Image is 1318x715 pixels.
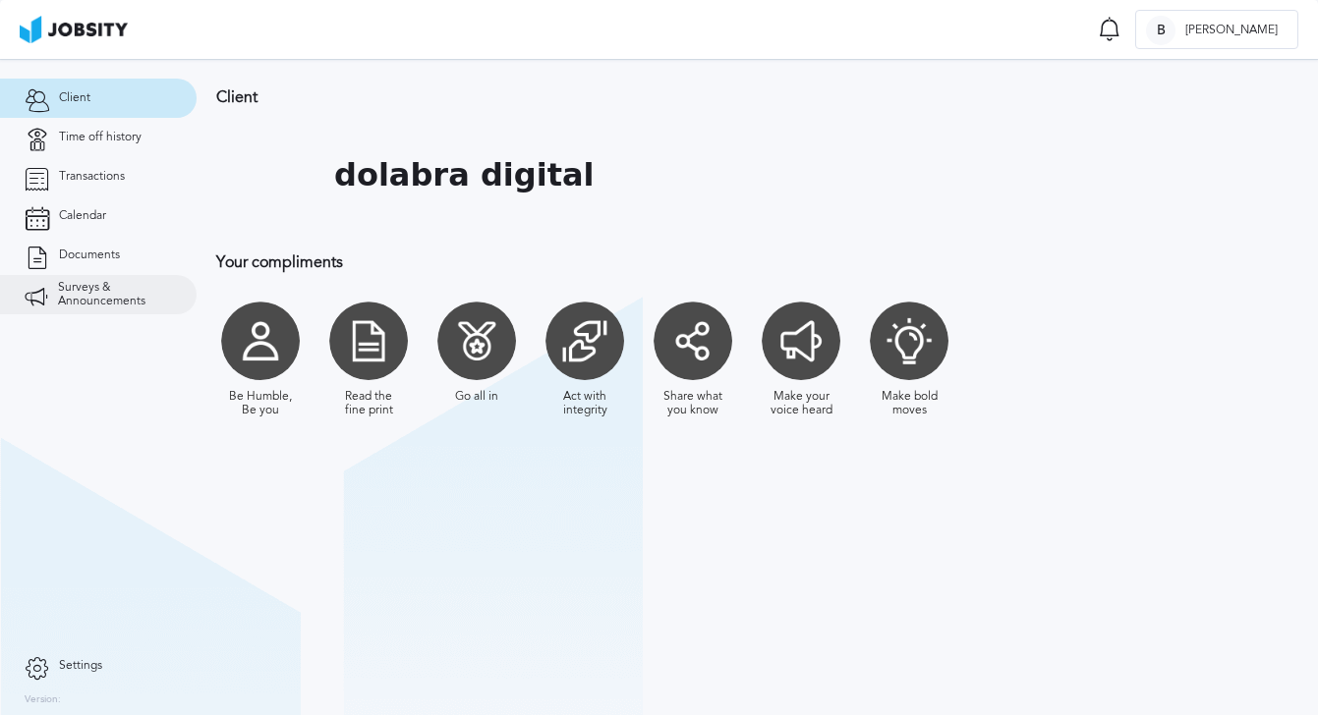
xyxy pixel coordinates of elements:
[59,659,102,673] span: Settings
[25,694,61,706] label: Version:
[455,390,498,404] div: Go all in
[59,248,120,262] span: Documents
[334,390,403,417] div: Read the fine print
[20,16,128,43] img: ab4bad089aa723f57921c736e9817d99.png
[59,170,125,184] span: Transactions
[226,390,295,417] div: Be Humble, Be you
[767,390,835,417] div: Make your voice heard
[59,131,142,144] span: Time off history
[59,209,106,223] span: Calendar
[1135,10,1298,49] button: B[PERSON_NAME]
[59,91,90,105] span: Client
[550,390,619,417] div: Act with integrity
[216,253,1283,271] h3: Your compliments
[1175,24,1288,37] span: [PERSON_NAME]
[216,88,1283,106] h3: Client
[334,157,594,193] h1: dolabra digital
[58,281,172,308] span: Surveys & Announcements
[875,390,944,417] div: Make bold moves
[659,390,727,417] div: Share what you know
[1146,16,1175,45] div: B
